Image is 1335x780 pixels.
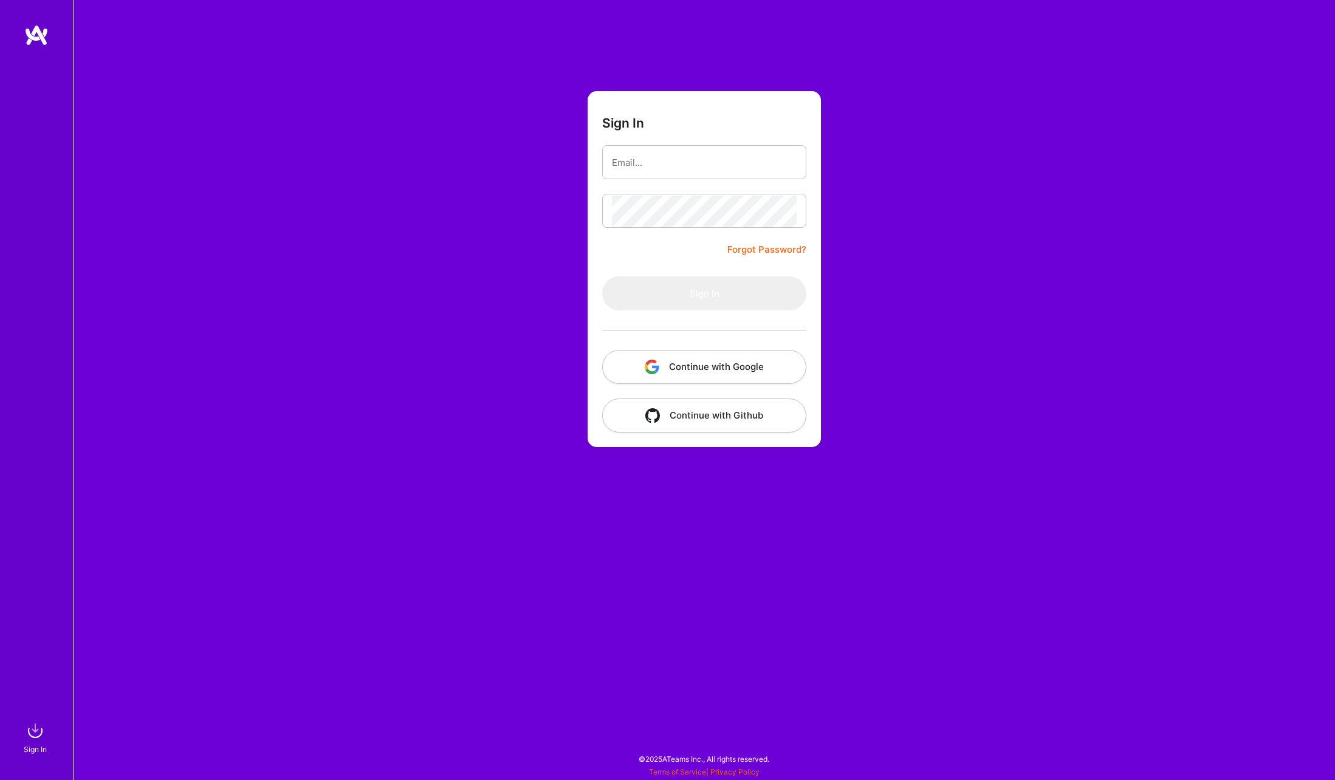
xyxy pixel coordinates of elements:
[710,767,760,776] a: Privacy Policy
[602,399,806,433] button: Continue with Github
[645,360,659,374] img: icon
[649,767,760,776] span: |
[73,744,1335,774] div: © 2025 ATeams Inc., All rights reserved.
[24,24,49,46] img: logo
[727,242,806,257] a: Forgot Password?
[649,767,706,776] a: Terms of Service
[23,719,47,743] img: sign in
[602,115,644,131] h3: Sign In
[602,276,806,310] button: Sign In
[24,743,47,756] div: Sign In
[26,719,47,756] a: sign inSign In
[602,350,806,384] button: Continue with Google
[612,147,797,178] input: Email...
[645,408,660,423] img: icon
